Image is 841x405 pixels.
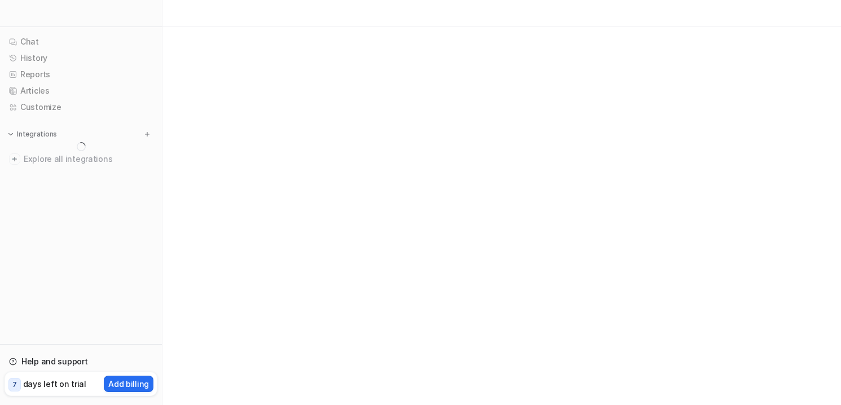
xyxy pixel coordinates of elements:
a: Help and support [5,354,157,369]
button: Integrations [5,129,60,140]
button: Add billing [104,376,153,392]
a: Customize [5,99,157,115]
p: Integrations [17,130,57,139]
img: expand menu [7,130,15,138]
a: Articles [5,83,157,99]
a: History [5,50,157,66]
p: Add billing [108,378,149,390]
img: menu_add.svg [143,130,151,138]
span: Explore all integrations [24,150,153,168]
p: 7 [12,380,17,390]
p: days left on trial [23,378,86,390]
img: explore all integrations [9,153,20,165]
a: Chat [5,34,157,50]
a: Explore all integrations [5,151,157,167]
a: Reports [5,67,157,82]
